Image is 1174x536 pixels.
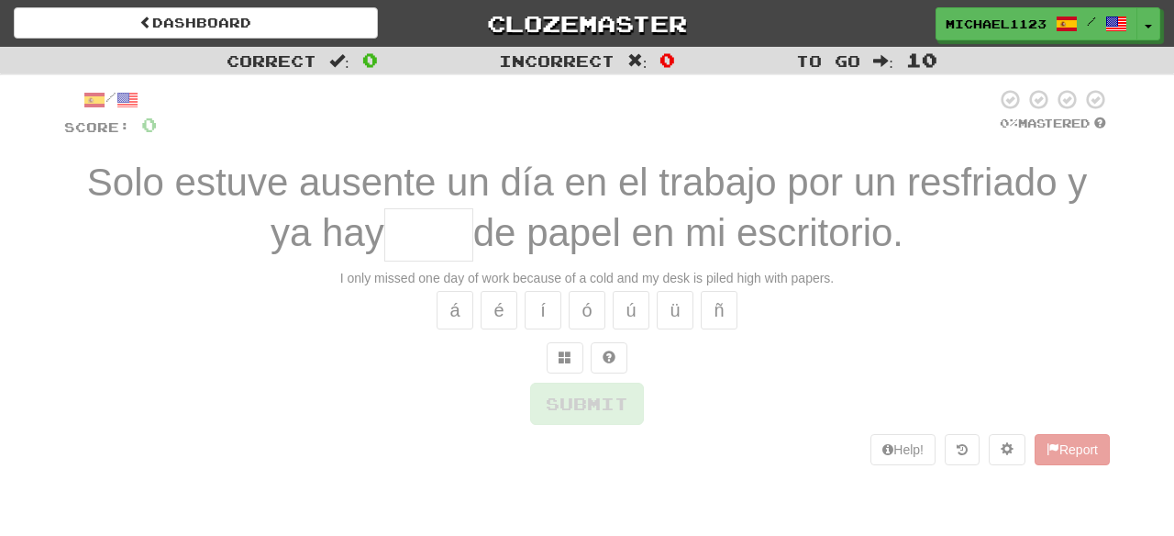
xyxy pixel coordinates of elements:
button: ú [613,291,649,329]
span: 0 % [1000,116,1018,130]
span: / [1087,15,1096,28]
span: : [873,53,893,69]
button: ü [657,291,693,329]
div: / [64,88,157,111]
span: Score: [64,119,130,135]
span: Correct [227,51,316,70]
a: Clozemaster [405,7,770,39]
button: á [437,291,473,329]
button: ñ [701,291,737,329]
button: Submit [530,383,644,425]
button: Report [1035,434,1110,465]
button: Help! [870,434,936,465]
span: 0 [141,113,157,136]
button: Single letter hint - you only get 1 per sentence and score half the points! alt+h [591,342,627,374]
button: í [525,291,561,329]
a: Dashboard [14,7,378,39]
span: 0 [362,49,378,71]
button: Round history (alt+y) [945,434,980,465]
button: Switch sentence to multiple choice alt+p [547,342,583,374]
span: To go [796,51,860,70]
span: michael1123 [946,16,1047,32]
span: 0 [659,49,675,71]
span: : [627,53,648,69]
div: Mastered [996,116,1110,132]
span: 10 [906,49,937,71]
span: Solo estuve ausente un día en el trabajo por un resfriado y ya hay [87,161,1087,254]
button: ó [569,291,605,329]
a: michael1123 / [936,7,1137,40]
button: é [481,291,517,329]
span: Incorrect [499,51,615,70]
div: I only missed one day of work because of a cold and my desk is piled high with papers. [64,269,1110,287]
span: de papel en mi escritorio. [473,211,903,254]
span: : [329,53,349,69]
